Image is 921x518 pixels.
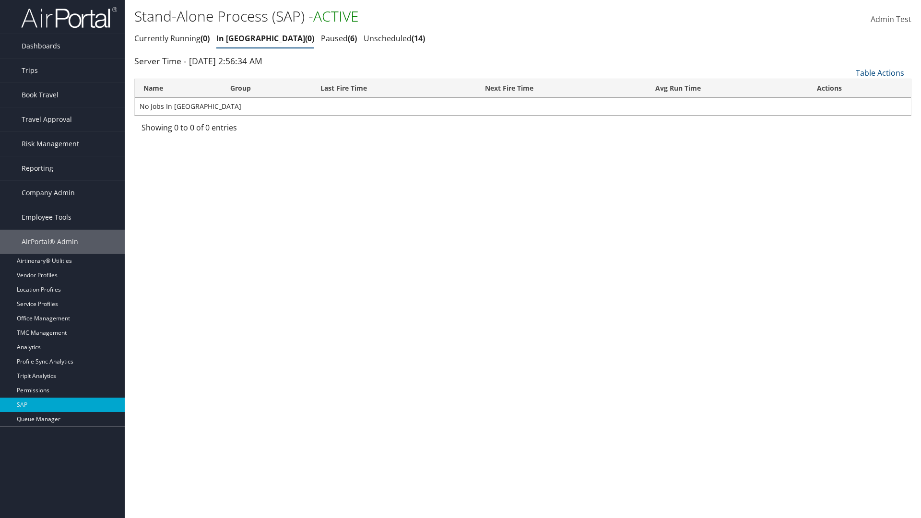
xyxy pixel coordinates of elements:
[22,59,38,82] span: Trips
[22,107,72,131] span: Travel Approval
[22,181,75,205] span: Company Admin
[412,33,425,44] span: 14
[321,33,357,44] a: Paused6
[134,6,652,26] h1: Stand-Alone Process (SAP) -
[22,132,79,156] span: Risk Management
[856,68,904,78] a: Table Actions
[22,230,78,254] span: AirPortal® Admin
[22,83,59,107] span: Book Travel
[21,6,117,29] img: airportal-logo.png
[313,6,359,26] span: ACTIVE
[22,156,53,180] span: Reporting
[201,33,210,44] span: 0
[647,79,809,98] th: Avg Run Time: activate to sort column ascending
[312,79,476,98] th: Last Fire Time: activate to sort column ascending
[216,33,314,44] a: In [GEOGRAPHIC_DATA]0
[135,98,911,115] td: No Jobs In [GEOGRAPHIC_DATA]
[808,79,911,98] th: Actions
[305,33,314,44] span: 0
[22,34,60,58] span: Dashboards
[134,33,210,44] a: Currently Running0
[348,33,357,44] span: 6
[871,14,911,24] span: Admin Test
[364,33,425,44] a: Unscheduled14
[22,205,71,229] span: Employee Tools
[135,79,222,98] th: Name: activate to sort column ascending
[871,5,911,35] a: Admin Test
[134,55,911,67] div: Server Time - [DATE] 2:56:34 AM
[476,79,647,98] th: Next Fire Time: activate to sort column descending
[142,122,321,138] div: Showing 0 to 0 of 0 entries
[222,79,311,98] th: Group: activate to sort column ascending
